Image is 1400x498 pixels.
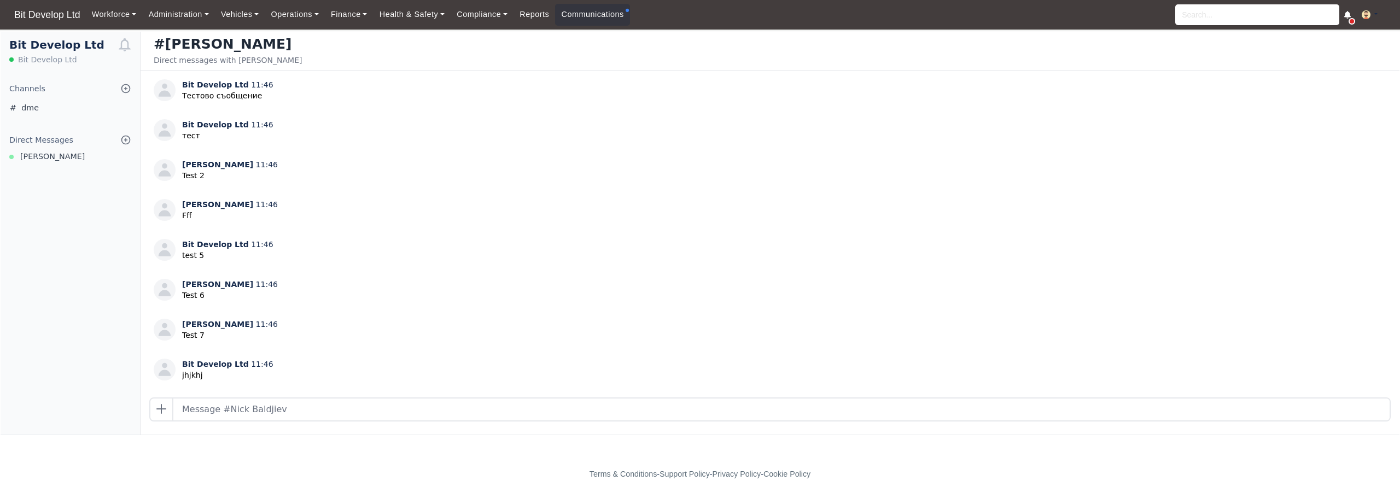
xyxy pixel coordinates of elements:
[1,99,140,116] a: dme
[182,290,278,301] p: Test 6
[182,250,273,261] p: test 5
[86,4,143,25] a: Workforce
[325,4,374,25] a: Finance
[154,36,302,52] h3: #[PERSON_NAME]
[1345,446,1400,498] iframe: Chat Widget
[256,160,278,169] span: 11:46
[182,210,278,221] p: Fff
[265,4,324,25] a: Operations
[251,240,273,249] span: 11:46
[182,200,253,209] span: [PERSON_NAME]
[182,330,278,341] p: Test 7
[763,470,810,478] a: Cookie Policy
[182,370,273,381] p: jhjkhj
[256,320,278,329] span: 11:46
[9,4,86,26] a: Bit Develop Ltd
[215,4,265,25] a: Vehicles
[182,120,249,129] span: Bit Develop Ltd
[20,150,85,163] span: [PERSON_NAME]
[182,240,249,249] span: Bit Develop Ltd
[388,468,1012,481] div: - - -
[1175,4,1339,25] input: Search...
[182,320,253,329] span: [PERSON_NAME]
[182,160,253,169] span: [PERSON_NAME]
[182,130,273,142] p: тест
[154,55,302,66] div: Direct messages with [PERSON_NAME]
[182,280,253,289] span: [PERSON_NAME]
[251,360,273,368] span: 11:46
[590,470,657,478] a: Terms & Conditions
[182,80,249,89] span: Bit Develop Ltd
[660,470,710,478] a: Support Policy
[142,4,214,25] a: Administration
[182,90,273,102] p: Тестово съобщение
[1,150,140,163] a: [PERSON_NAME]
[514,4,555,25] a: Reports
[9,134,73,147] div: Direct Messages
[451,4,514,25] a: Compliance
[9,83,45,95] div: Channels
[555,4,630,25] a: Communications
[18,54,77,65] span: Bit Develop Ltd
[182,170,278,181] p: Test 2
[713,470,761,478] a: Privacy Policy
[251,120,273,129] span: 11:46
[182,360,249,368] span: Bit Develop Ltd
[251,80,273,89] span: 11:46
[374,4,451,25] a: Health & Safety
[256,280,278,289] span: 11:46
[256,200,278,209] span: 11:46
[9,38,118,52] h1: Bit Develop Ltd
[173,399,1390,420] input: Message #Nick Baldjiev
